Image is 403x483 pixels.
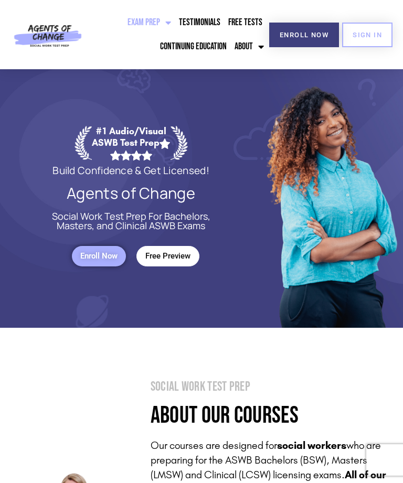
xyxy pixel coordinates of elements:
h1: Social Work Test Prep [151,380,390,393]
a: Testimonials [176,10,223,35]
div: #1 Audio/Visual ASWB Test Prep [92,125,171,160]
span: Free Preview [145,252,190,261]
a: Exam Prep [125,10,174,35]
a: Free Preview [136,246,199,266]
a: SIGN IN [342,23,393,47]
span: Enroll Now [80,252,118,261]
a: About [232,35,267,59]
a: Enroll Now [72,246,126,266]
p: Social Work Test Prep For Bachelors, Masters, and Clinical ASWB Exams [47,211,215,230]
nav: Menu [87,10,267,59]
strong: social workers [277,439,346,452]
a: Enroll Now [269,23,339,47]
img: Website Image 1 (1) [262,69,400,328]
span: SIGN IN [353,31,382,38]
a: Free Tests [226,10,265,35]
span: Enroll Now [280,31,328,38]
h4: About Our Courses [151,404,390,427]
a: Continuing Education [157,35,229,59]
